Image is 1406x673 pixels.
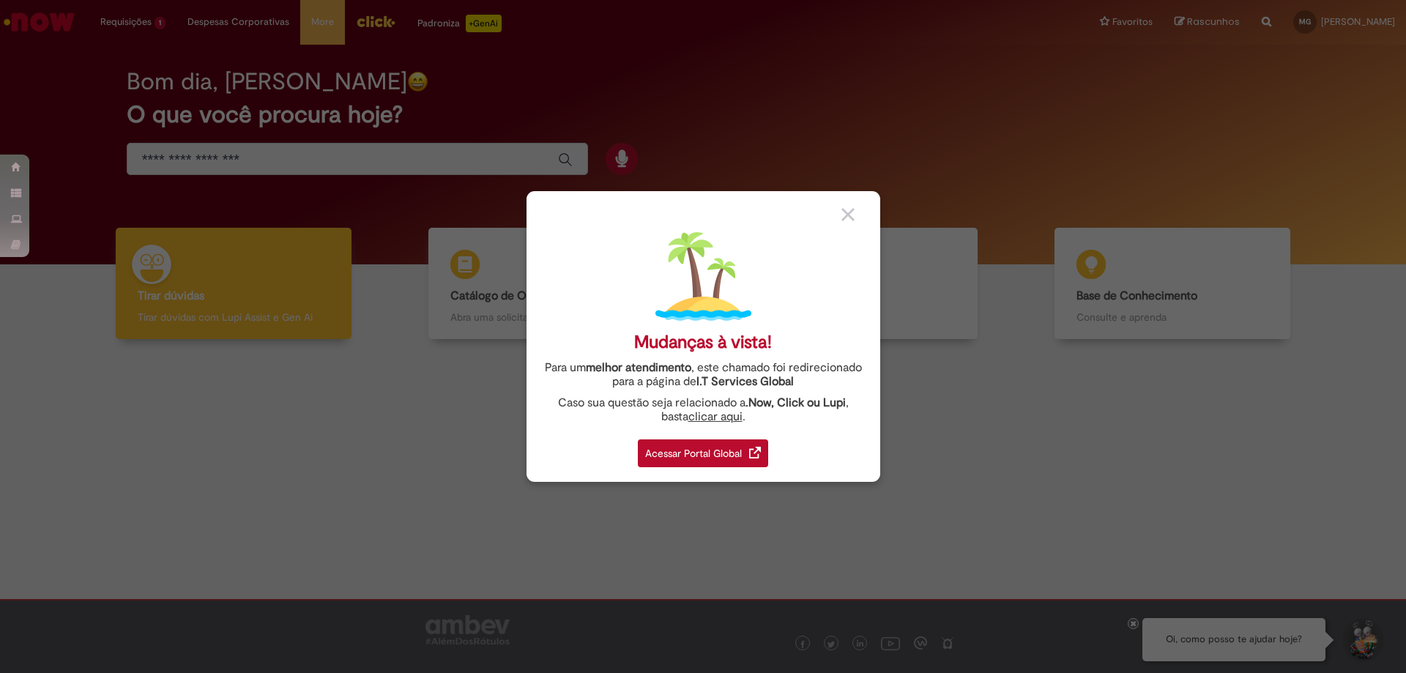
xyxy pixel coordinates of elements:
div: Caso sua questão seja relacionado a , basta . [538,396,869,424]
strong: melhor atendimento [586,360,691,375]
div: Acessar Portal Global [638,439,768,467]
div: Para um , este chamado foi redirecionado para a página de [538,361,869,389]
strong: .Now, Click ou Lupi [745,395,846,410]
img: redirect_link.png [749,447,761,458]
a: Acessar Portal Global [638,431,768,467]
a: clicar aqui [688,401,743,424]
a: I.T Services Global [696,366,794,389]
div: Mudanças à vista! [634,332,772,353]
img: close_button_grey.png [841,208,855,221]
img: island.png [655,228,751,324]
